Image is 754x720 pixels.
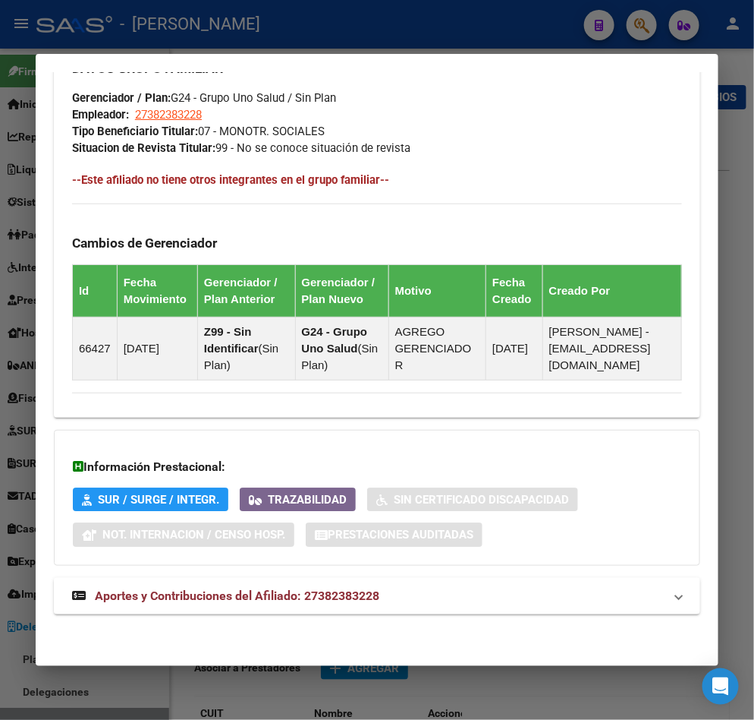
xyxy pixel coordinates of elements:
td: [DATE] [117,317,197,381]
span: 99 - No se conoce situación de revista [72,141,410,155]
span: Sin Certificado Discapacidad [394,493,569,507]
td: [PERSON_NAME] - [EMAIL_ADDRESS][DOMAIN_NAME] [542,317,681,381]
strong: Z99 - Sin Identificar [204,325,259,355]
span: Aportes y Contribuciones del Afiliado: 27382383228 [95,589,379,603]
td: ( ) [197,317,295,381]
strong: G24 - Grupo Uno Salud [302,325,368,355]
span: 27382383228 [135,108,202,122]
span: Not. Internacion / Censo Hosp. [102,529,285,542]
h3: Cambios de Gerenciador [72,235,682,251]
strong: Situacion de Revista Titular: [72,141,215,155]
span: Prestaciones Auditadas [328,529,473,542]
th: Fecha Movimiento [117,265,197,317]
strong: Tipo Beneficiario Titular: [72,125,198,138]
mat-expansion-panel-header: Aportes y Contribuciones del Afiliado: 27382383228 [54,578,700,614]
button: Trazabilidad [240,488,356,511]
span: Trazabilidad [268,493,347,507]
th: Gerenciador / Plan Anterior [197,265,295,317]
span: G24 - Grupo Uno Salud / Sin Plan [72,91,336,105]
th: Creado Por [542,265,681,317]
th: Motivo [388,265,485,317]
button: Prestaciones Auditadas [306,523,482,546]
span: 07 - MONOTR. SOCIALES [72,125,325,138]
th: Id [73,265,118,317]
td: 66427 [73,317,118,381]
td: [DATE] [486,317,543,381]
strong: Gerenciador / Plan: [72,91,171,105]
td: ( ) [295,317,388,381]
button: SUR / SURGE / INTEGR. [73,488,228,511]
th: Fecha Creado [486,265,543,317]
th: Gerenciador / Plan Nuevo [295,265,388,317]
td: AGREGO GERENCIADO R [388,317,485,381]
button: Not. Internacion / Censo Hosp. [73,523,294,546]
span: SUR / SURGE / INTEGR. [98,493,219,507]
div: Open Intercom Messenger [702,668,739,705]
button: Sin Certificado Discapacidad [367,488,578,511]
h4: --Este afiliado no tiene otros integrantes en el grupo familiar-- [72,172,682,188]
h3: Información Prestacional: [73,458,681,476]
strong: Empleador: [72,108,129,122]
